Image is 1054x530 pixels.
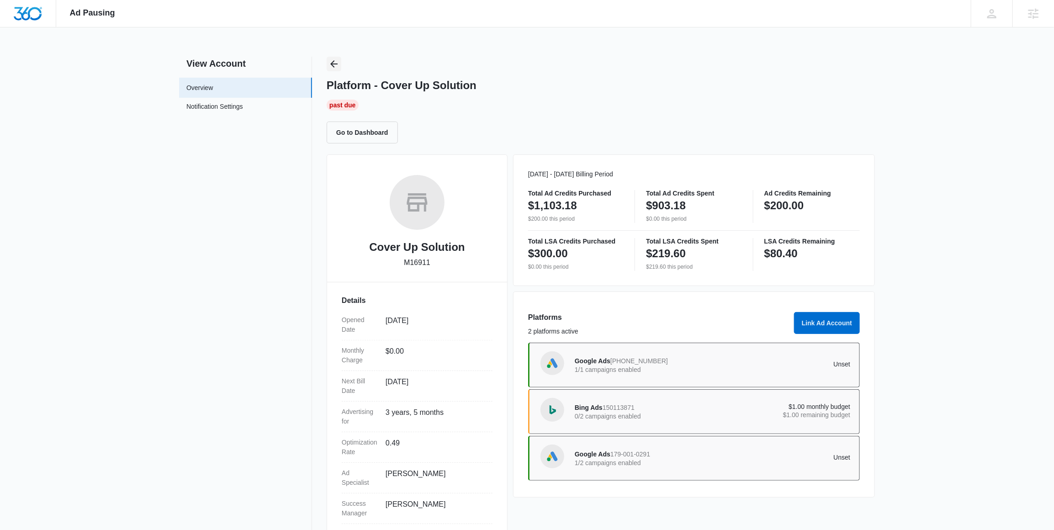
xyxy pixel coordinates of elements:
dt: Opened Date [342,315,378,334]
dd: $0.00 [386,346,485,365]
div: Advertising for3 years, 5 months [342,402,493,432]
button: Go to Dashboard [327,122,398,143]
p: $0.00 this period [528,263,624,271]
p: Ad Credits Remaining [764,190,860,196]
button: Back [327,57,341,71]
p: Total Ad Credits Purchased [528,190,624,196]
p: $1.00 monthly budget [713,403,851,410]
dt: Ad Specialist [342,468,378,488]
p: $1.00 remaining budget [713,412,851,418]
div: Monthly Charge$0.00 [342,340,493,371]
a: Go to Dashboard [327,128,403,136]
p: [DATE] - [DATE] Billing Period [528,170,860,179]
p: $300.00 [528,246,568,261]
h3: Details [342,295,493,306]
p: M16911 [404,257,430,268]
span: Google Ads [575,357,610,365]
dd: [DATE] [386,376,485,396]
p: $80.40 [764,246,798,261]
dt: Success Manager [342,499,378,518]
div: Next Bill Date[DATE] [342,371,493,402]
p: $219.60 this period [646,263,742,271]
dd: 3 years, 5 months [386,407,485,426]
span: Bing Ads [575,404,603,411]
p: LSA Credits Remaining [764,238,860,244]
div: Optimization Rate0.49 [342,432,493,463]
img: Google Ads [546,356,559,370]
a: Google AdsGoogle Ads[PHONE_NUMBER]1/1 campaigns enabledUnset [528,343,860,387]
p: Total LSA Credits Spent [646,238,742,244]
p: $200.00 [764,198,804,213]
p: Total Ad Credits Spent [646,190,742,196]
dd: [DATE] [386,315,485,334]
dt: Monthly Charge [342,346,378,365]
a: Google AdsGoogle Ads179-001-02911/2 campaigns enabledUnset [528,436,860,481]
p: Unset [713,361,851,367]
a: Bing AdsBing Ads1501138710/2 campaigns enabled$1.00 monthly budget$1.00 remaining budget [528,389,860,434]
dt: Optimization Rate [342,438,378,457]
img: Google Ads [546,450,559,463]
dd: [PERSON_NAME] [386,468,485,488]
p: $200.00 this period [528,215,624,223]
dd: 0.49 [386,438,485,457]
button: Link Ad Account [794,312,860,334]
p: 1/2 campaigns enabled [575,460,713,466]
a: Notification Settings [186,102,243,114]
div: Ad Specialist[PERSON_NAME] [342,463,493,493]
p: Unset [713,454,851,461]
h2: View Account [179,57,312,70]
dd: [PERSON_NAME] [386,499,485,518]
a: Overview [186,83,213,93]
p: $0.00 this period [646,215,742,223]
span: [PHONE_NUMBER] [610,357,668,365]
h1: Platform - Cover Up Solution [327,79,477,92]
div: Past Due [327,100,359,111]
h2: Cover Up Solution [369,239,465,255]
p: $1,103.18 [528,198,577,213]
span: Google Ads [575,450,610,458]
dt: Next Bill Date [342,376,378,396]
h3: Platforms [528,312,789,323]
p: $219.60 [646,246,686,261]
span: 150113871 [603,404,635,411]
p: Total LSA Credits Purchased [528,238,624,244]
div: Success Manager[PERSON_NAME] [342,493,493,524]
span: Ad Pausing [70,8,115,18]
p: 0/2 campaigns enabled [575,413,713,419]
p: 1/1 campaigns enabled [575,366,713,373]
img: Bing Ads [546,403,559,417]
p: 2 platforms active [528,327,789,336]
dt: Advertising for [342,407,378,426]
span: 179-001-0291 [610,450,650,458]
div: Opened Date[DATE] [342,310,493,340]
p: $903.18 [646,198,686,213]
